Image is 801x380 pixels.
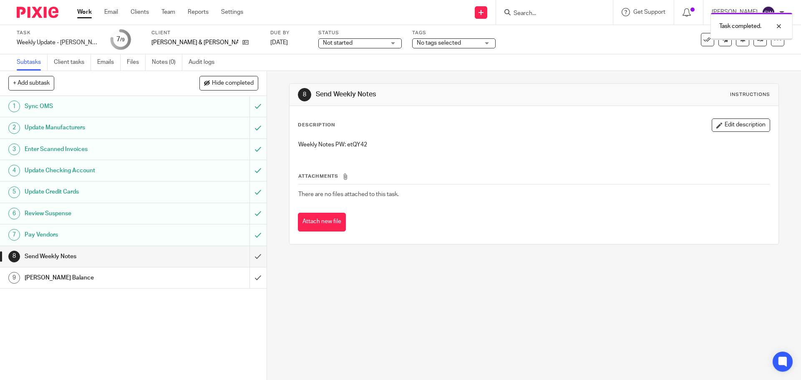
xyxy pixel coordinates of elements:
p: [PERSON_NAME] & [PERSON_NAME] [151,38,238,47]
span: No tags selected [417,40,461,46]
button: Hide completed [199,76,258,90]
a: Email [104,8,118,16]
div: 7 [8,229,20,241]
h1: Update Credit Cards [25,186,169,198]
a: Emails [97,54,121,70]
a: Client tasks [54,54,91,70]
div: 7 [116,35,125,44]
h1: [PERSON_NAME] Balance [25,272,169,284]
a: Files [127,54,146,70]
div: 8 [8,251,20,262]
span: Hide completed [212,80,254,87]
span: There are no files attached to this task. [298,191,399,197]
div: Instructions [730,91,770,98]
a: Settings [221,8,243,16]
button: + Add subtask [8,76,54,90]
a: Reports [188,8,209,16]
div: Weekly Update - Browning [17,38,100,47]
h1: Update Checking Account [25,164,169,177]
a: Audit logs [189,54,221,70]
div: 4 [8,165,20,176]
h1: Update Manufacturers [25,121,169,134]
div: 8 [298,88,311,101]
a: Subtasks [17,54,48,70]
label: Status [318,30,402,36]
a: Notes (0) [152,54,182,70]
div: 3 [8,143,20,155]
label: Due by [270,30,308,36]
img: Pixie [17,7,58,18]
h1: Sync OMS [25,100,169,113]
div: 5 [8,186,20,198]
label: Client [151,30,260,36]
img: svg%3E [762,6,775,19]
div: Weekly Update - [PERSON_NAME] [17,38,100,47]
button: Attach new file [298,213,346,232]
h1: Pay Vendors [25,229,169,241]
a: Team [161,8,175,16]
div: 2 [8,122,20,134]
p: Description [298,122,335,128]
h1: Review Suspense [25,207,169,220]
h1: Send Weekly Notes [25,250,169,263]
h1: Enter Scanned Invoices [25,143,169,156]
div: 1 [8,101,20,112]
small: /9 [120,38,125,42]
span: Attachments [298,174,338,179]
a: Work [77,8,92,16]
p: Weekly Notes PW: etQY42 [298,141,769,149]
div: 9 [8,272,20,284]
h1: Send Weekly Notes [316,90,552,99]
p: Task completed. [719,22,761,30]
label: Task [17,30,100,36]
span: Not started [323,40,353,46]
span: [DATE] [270,40,288,45]
div: 6 [8,208,20,219]
button: Edit description [712,118,770,132]
a: Clients [131,8,149,16]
